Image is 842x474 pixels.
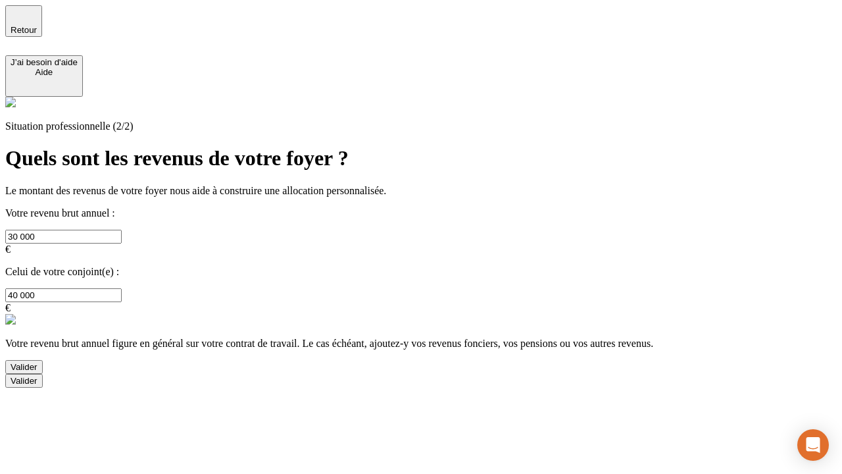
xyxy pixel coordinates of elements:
h1: Quels sont les revenus de votre foyer ? [5,146,837,171]
div: Valider [11,362,37,372]
input: 0 [5,230,122,244]
img: alexis.png [5,97,16,107]
p: Votre revenu brut annuel figure en général sur votre contrat de travail. Le cas échéant, ajoutez-... [5,338,837,350]
div: Open Intercom Messenger [797,429,829,461]
button: J’ai besoin d'aideAide [5,55,83,97]
span: Retour [11,25,37,35]
div: Valider [11,376,37,386]
p: Celui de votre conjoint(e) : [5,266,837,278]
div: J’ai besoin d'aide [11,57,78,67]
button: Valider [5,360,43,374]
div: Aide [11,67,78,77]
span: € [5,302,11,313]
p: Le montant des revenus de votre foyer nous aide à construire une allocation personnalisée. [5,185,837,197]
button: Valider [5,374,43,388]
button: Retour [5,5,42,37]
span: € [5,244,11,255]
p: Situation professionnelle (2/2) [5,120,837,132]
img: alexis.png [5,314,16,325]
input: 0 [5,288,122,302]
p: Votre revenu brut annuel : [5,207,837,219]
